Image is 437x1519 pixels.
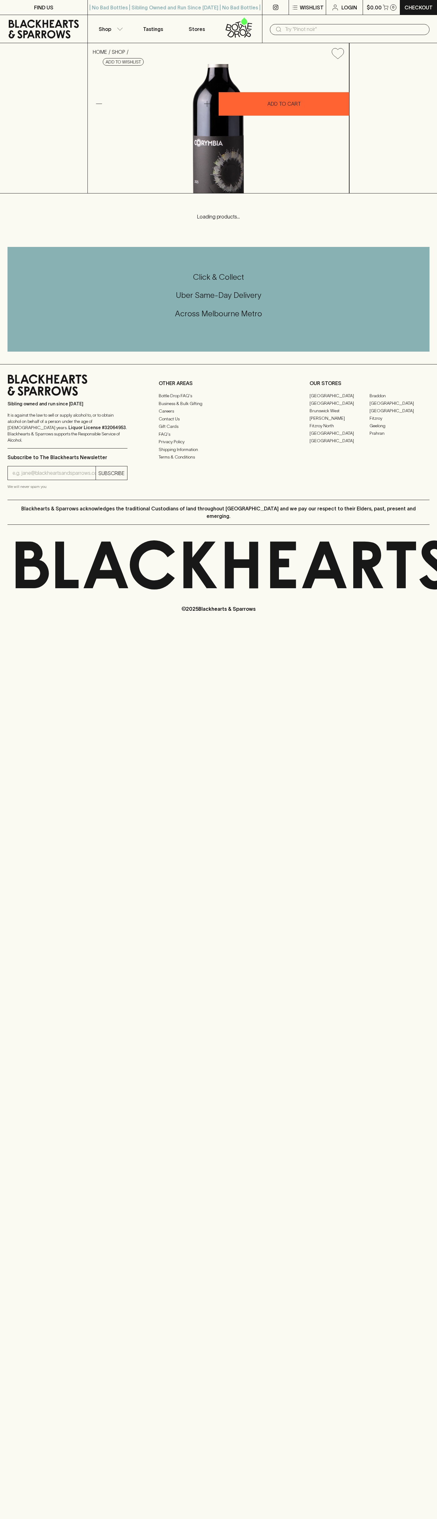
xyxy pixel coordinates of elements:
p: Shop [99,25,111,33]
a: Stores [175,15,219,43]
a: [GEOGRAPHIC_DATA] [310,429,370,437]
a: Gift Cards [159,423,279,430]
strong: Liquor License #32064953 [68,425,126,430]
a: [GEOGRAPHIC_DATA] [370,407,430,414]
a: Contact Us [159,415,279,423]
a: Fitzroy North [310,422,370,429]
input: Try "Pinot noir" [285,24,425,34]
p: Subscribe to The Blackhearts Newsletter [7,454,127,461]
h5: Uber Same-Day Delivery [7,290,430,300]
a: Tastings [131,15,175,43]
a: Bottle Drop FAQ's [159,392,279,400]
p: Stores [189,25,205,33]
a: Shipping Information [159,446,279,453]
a: Careers [159,408,279,415]
p: $0.00 [367,4,382,11]
h5: Click & Collect [7,272,430,282]
a: [GEOGRAPHIC_DATA] [310,437,370,444]
button: ADD TO CART [219,92,349,116]
a: Fitzroy [370,414,430,422]
p: Login [341,4,357,11]
p: Checkout [405,4,433,11]
a: Terms & Conditions [159,454,279,461]
a: Prahran [370,429,430,437]
div: Call to action block [7,247,430,352]
a: HOME [93,49,107,55]
a: SHOP [112,49,125,55]
p: Sibling owned and run since [DATE] [7,401,127,407]
p: OUR STORES [310,379,430,387]
p: SUBSCRIBE [98,469,125,477]
input: e.g. jane@blackheartsandsparrows.com.au [12,468,96,478]
p: Tastings [143,25,163,33]
button: Shop [88,15,132,43]
p: 0 [392,6,395,9]
a: [PERSON_NAME] [310,414,370,422]
p: Wishlist [300,4,324,11]
a: Brunswick West [310,407,370,414]
p: ADD TO CART [267,100,301,108]
p: Loading products... [6,213,431,220]
button: Add to wishlist [329,46,346,62]
a: Business & Bulk Gifting [159,400,279,407]
p: We will never spam you [7,484,127,490]
h5: Across Melbourne Metro [7,308,430,319]
p: OTHER AREAS [159,379,279,387]
a: [GEOGRAPHIC_DATA] [310,392,370,399]
a: [GEOGRAPHIC_DATA] [310,399,370,407]
button: SUBSCRIBE [96,466,127,480]
a: Braddon [370,392,430,399]
a: [GEOGRAPHIC_DATA] [370,399,430,407]
button: Add to wishlist [103,58,144,66]
img: 39052.png [88,64,349,193]
p: Blackhearts & Sparrows acknowledges the traditional Custodians of land throughout [GEOGRAPHIC_DAT... [12,505,425,520]
a: FAQ's [159,430,279,438]
p: It is against the law to sell or supply alcohol to, or to obtain alcohol on behalf of a person un... [7,412,127,443]
a: Geelong [370,422,430,429]
p: FIND US [34,4,53,11]
a: Privacy Policy [159,438,279,446]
